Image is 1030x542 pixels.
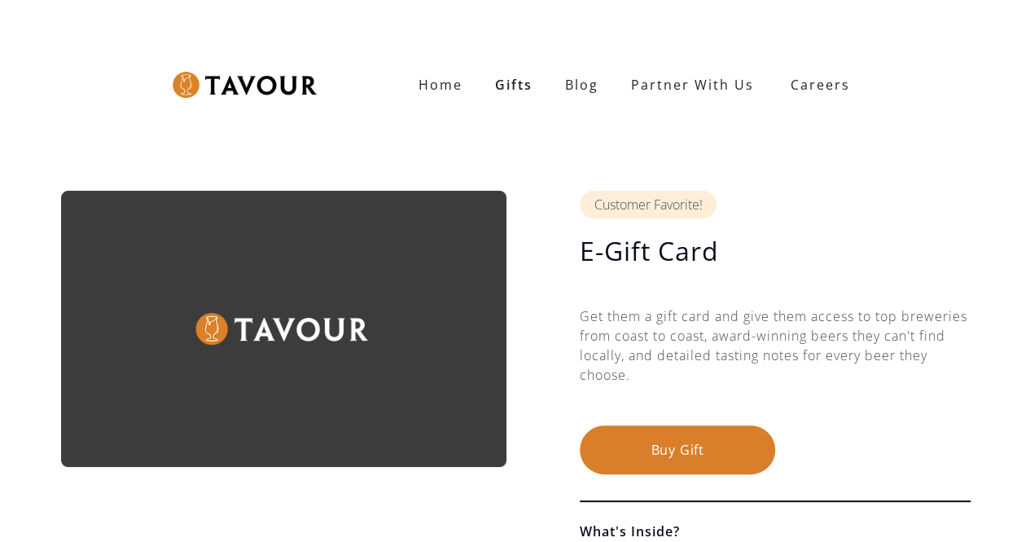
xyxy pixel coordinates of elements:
h6: What's Inside? [580,522,971,541]
a: Careers [770,62,862,108]
div: Customer Favorite! [580,191,717,218]
a: Gifts [479,68,549,101]
strong: Home [419,76,462,94]
strong: Careers [791,68,850,101]
a: partner with us [615,68,770,101]
button: Buy Gift [580,425,775,474]
div: Get them a gift card and give them access to top breweries from coast to coast, award-winning bee... [580,306,971,425]
h1: E-Gift Card [580,235,971,267]
a: Home [402,68,479,101]
a: Blog [549,68,615,101]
